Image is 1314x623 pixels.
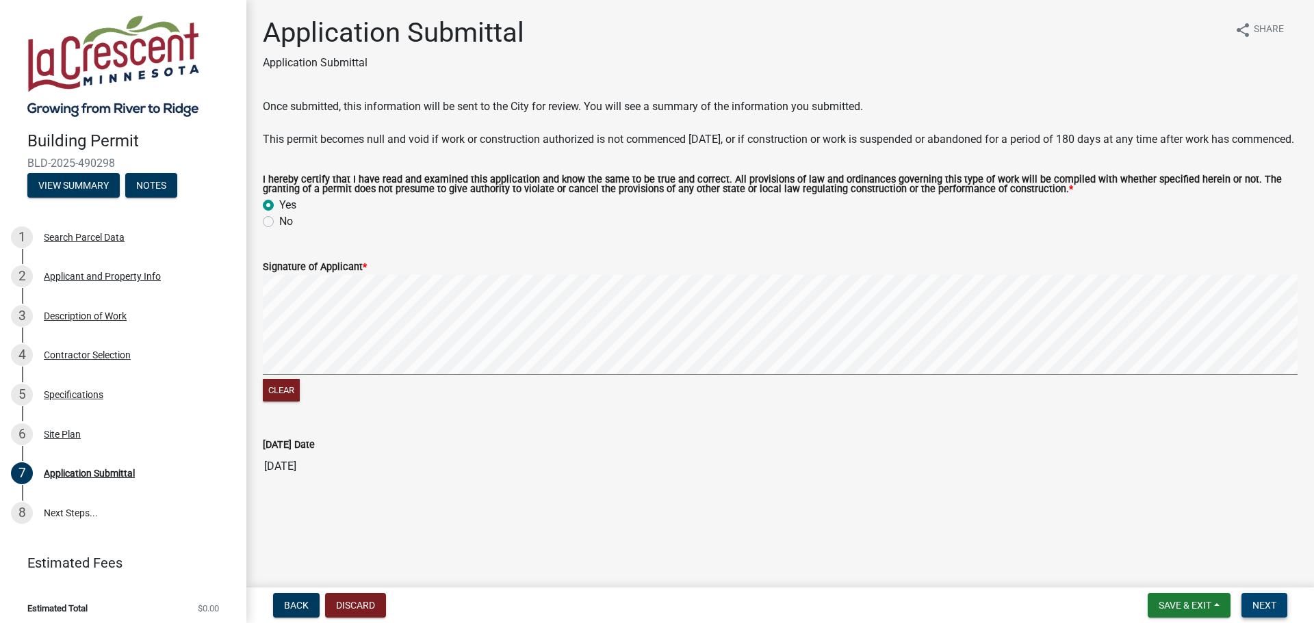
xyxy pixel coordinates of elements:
h4: Building Permit [27,131,235,151]
label: [DATE] Date [263,440,315,450]
button: Notes [125,173,177,198]
label: No [279,213,293,230]
h1: Application Submittal [263,16,524,49]
span: $0.00 [198,604,219,613]
div: Once submitted, this information will be sent to the City for review. You will see a summary of t... [263,98,1298,148]
div: 6 [11,423,33,445]
button: Save & Exit [1148,593,1231,618]
div: Application Submittal [44,468,135,478]
div: 5 [11,384,33,406]
button: Discard [325,593,386,618]
div: 7 [11,462,33,484]
span: Estimated Total [27,604,88,613]
span: Next [1252,600,1276,611]
div: 1 [11,226,33,248]
span: Share [1254,22,1284,38]
div: Specifications [44,390,103,399]
wm-modal-confirm: Notes [125,181,177,191]
button: Clear [263,379,300,401]
div: Site Plan [44,429,81,439]
div: 2 [11,265,33,287]
div: 4 [11,344,33,366]
span: Save & Exit [1159,600,1211,611]
div: Applicant and Property Info [44,271,161,281]
a: Estimated Fees [11,549,224,576]
div: Contractor Selection [44,350,131,360]
span: BLD-2025-490298 [27,157,219,170]
button: Back [273,593,320,618]
img: City of La Crescent, Minnesota [27,14,199,117]
div: 3 [11,305,33,327]
label: Yes [279,197,296,213]
p: Application Submittal [263,55,524,71]
i: share [1235,22,1251,38]
label: I hereby certify that I have read and examined this application and know the same to be true and ... [263,175,1298,195]
div: Search Parcel Data [44,233,125,242]
button: View Summary [27,173,120,198]
div: 8 [11,502,33,524]
span: Back [284,600,309,611]
button: Next [1241,593,1287,618]
label: Signature of Applicant [263,263,367,272]
wm-modal-confirm: Summary [27,181,120,191]
button: shareShare [1224,16,1295,43]
div: Description of Work [44,311,127,321]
